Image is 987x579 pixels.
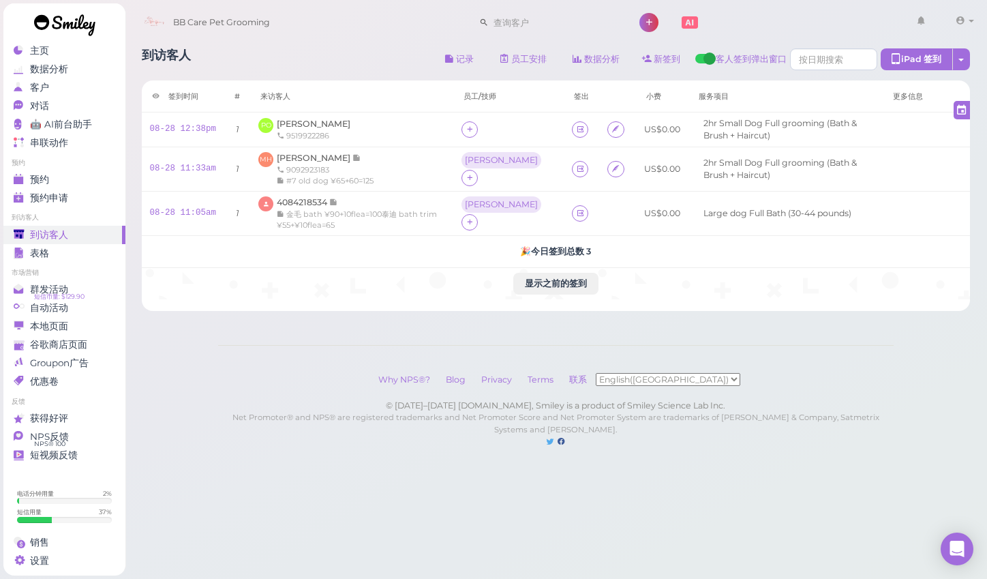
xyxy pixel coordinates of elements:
a: 数据分析 [3,60,125,78]
span: 记录 [352,153,361,163]
div: [PERSON_NAME] [465,155,538,165]
span: 🤖 AI前台助手 [30,119,92,130]
div: 2 % [103,489,112,498]
span: 设置 [30,555,49,567]
a: [PERSON_NAME] [277,153,361,163]
i: 1 [236,124,239,134]
a: 短视频反馈 [3,446,125,464]
li: Large dog Full Bath (30-44 pounds) [700,207,855,220]
span: MH [258,152,273,167]
span: 4084218534 [277,197,329,207]
span: [PERSON_NAME] [277,153,352,163]
input: 按日期搜索 [790,48,877,70]
span: 客人签到弹出窗口 [716,53,787,74]
a: Blog [439,374,472,385]
li: 反馈 [3,397,125,406]
span: #7 old dog ¥65+60=125 [286,176,374,185]
li: 到访客人 [3,213,125,222]
a: 谷歌商店页面 [3,336,125,354]
i: Agreement form [611,164,620,174]
span: NPS® 100 [34,439,65,449]
a: 预约 [3,170,125,189]
td: US$0.00 [636,147,688,191]
a: 🤖 AI前台助手 [3,115,125,134]
span: 记录 [329,197,338,207]
span: 串联动作 [30,137,68,149]
th: 小费 [636,80,688,113]
span: 优惠卷 [30,376,59,387]
h5: 🎉 今日签到总数 3 [150,246,962,256]
span: 数据分析 [30,63,68,75]
a: 群发活动 短信币量: $129.90 [3,280,125,299]
a: 设置 [3,552,125,570]
div: 短信用量 [17,507,42,516]
a: 到访客人 [3,226,125,244]
h1: 到访客人 [142,48,191,74]
span: 客户 [30,82,49,93]
a: 自动活动 [3,299,125,317]
li: 预约 [3,158,125,168]
span: 销售 [30,537,49,548]
a: 08-28 11:33am [150,164,217,173]
div: 9092923183 [277,164,374,175]
div: Open Intercom Messenger [941,533,973,565]
span: 表格 [30,248,49,259]
li: 2hr Small Dog Full grooming (Bath & Brush + Haircut) [700,117,875,142]
th: 签出 [564,80,599,113]
div: [PERSON_NAME] [465,200,538,209]
a: 获得好评 [3,409,125,428]
a: 本地页面 [3,317,125,336]
a: Why NPS®? [371,374,437,385]
a: Groupon广告 [3,354,125,372]
li: 2hr Small Dog Full grooming (Bath & Brush + Haircut) [700,157,875,181]
div: 37 % [99,507,112,516]
a: 4084218534 [277,197,338,207]
span: BB Care Pet Grooming [173,3,270,42]
span: 获得好评 [30,413,68,424]
a: 对话 [3,97,125,115]
th: 服务项目 [688,80,883,113]
div: © [DATE]–[DATE] [DOMAIN_NAME], Smiley is a product of Smiley Science Lab Inc. [218,400,894,412]
span: 本地页面 [30,321,68,332]
span: 自动活动 [30,302,68,314]
a: 联系 [562,374,596,385]
th: 员工/技师 [453,80,564,113]
i: 1 [236,208,239,218]
span: PO [258,118,273,133]
span: Groupon广告 [30,357,89,369]
a: Terms [521,374,560,385]
span: 群发活动 [30,284,68,295]
small: Net Promoter® and NPS® are registered trademarks and Net Promoter Score and Net Promoter System a... [232,413,879,434]
a: 08-28 11:05am [150,208,217,218]
div: [PERSON_NAME] [461,152,545,170]
a: 08-28 12:38pm [150,124,217,134]
span: NPS反馈 [30,431,69,443]
span: 谷歌商店页面 [30,339,87,351]
a: 串联动作 [3,134,125,152]
a: [PERSON_NAME] [277,119,350,129]
div: 电话分钟用量 [17,489,54,498]
a: 员工安排 [489,48,558,70]
td: US$0.00 [636,191,688,235]
th: 更多信息 [883,80,970,113]
a: NPS反馈 NPS® 100 [3,428,125,446]
th: 签到时间 [142,80,225,113]
span: 到访客人 [30,229,68,241]
input: 查询客户 [489,12,621,33]
span: 短视频反馈 [30,449,78,461]
span: 短信币量: $129.90 [34,291,85,302]
span: 金毛 bath ¥90+10flea=100泰迪 bath trim ¥55+¥10flea=65 [277,209,437,230]
th: 来访客人 [250,80,453,113]
a: 预约申请 [3,189,125,207]
a: 优惠卷 [3,372,125,391]
div: iPad 签到 [881,48,953,70]
span: 预约 [30,174,49,185]
td: US$0.00 [636,113,688,147]
a: 客户 [3,78,125,97]
a: 新签到 [631,48,692,70]
a: Privacy [474,374,519,385]
div: # [234,91,240,102]
div: [PERSON_NAME] [461,196,545,214]
span: 主页 [30,45,49,57]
